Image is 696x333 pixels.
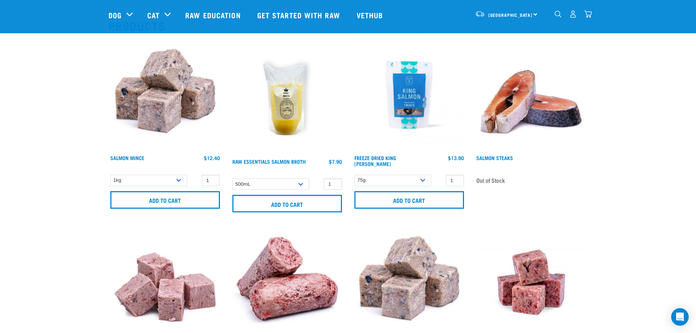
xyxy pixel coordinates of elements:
[446,175,464,186] input: 1
[250,0,349,30] a: Get started with Raw
[349,0,392,30] a: Vethub
[584,10,592,18] img: home-icon@2x.png
[476,175,505,186] span: Out of Stock
[231,38,344,155] img: Salmon Broth
[109,10,122,20] a: Dog
[475,38,588,151] img: 1148 Salmon Steaks 01
[204,155,220,161] div: $12.40
[354,156,396,165] a: Freeze Dried King [PERSON_NAME]
[448,155,464,161] div: $13.90
[110,156,144,159] a: Salmon Mince
[569,10,577,18] img: user.png
[202,175,220,186] input: 1
[178,0,250,30] a: Raw Education
[329,159,342,164] div: $7.90
[232,160,306,163] a: Raw Essentials Salmon Broth
[109,38,222,151] img: 1141 Salmon Mince 01
[555,11,562,18] img: home-icon-1@2x.png
[232,195,342,212] input: Add to cart
[324,178,342,190] input: 1
[354,191,464,209] input: Add to cart
[488,14,533,16] span: [GEOGRAPHIC_DATA]
[147,10,160,20] a: Cat
[671,308,689,326] div: Open Intercom Messenger
[476,156,513,159] a: Salmon Steaks
[353,38,466,151] img: RE Product Shoot 2023 Nov8584
[110,191,220,209] input: Add to cart
[475,11,485,17] img: van-moving.png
